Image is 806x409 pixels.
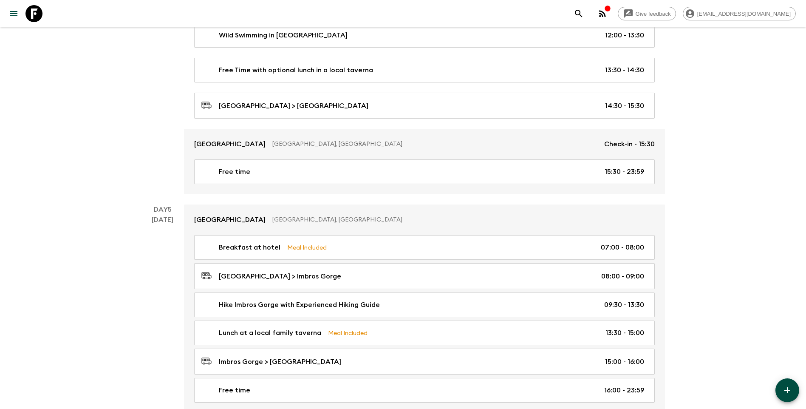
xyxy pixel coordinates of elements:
[604,139,655,149] p: Check-in - 15:30
[184,204,665,235] a: [GEOGRAPHIC_DATA][GEOGRAPHIC_DATA], [GEOGRAPHIC_DATA]
[570,5,587,22] button: search adventures
[219,328,321,338] p: Lunch at a local family taverna
[194,215,266,225] p: [GEOGRAPHIC_DATA]
[194,293,655,317] a: Hike Imbros Gorge with Experienced Hiking Guide09:30 - 13:30
[605,328,644,338] p: 13:30 - 15:00
[605,357,644,367] p: 15:00 - 16:00
[272,216,648,224] p: [GEOGRAPHIC_DATA], [GEOGRAPHIC_DATA]
[194,159,655,184] a: Free time15:30 - 23:59
[601,242,644,253] p: 07:00 - 08:00
[601,271,644,281] p: 08:00 - 09:00
[693,11,795,17] span: [EMAIL_ADDRESS][DOMAIN_NAME]
[219,101,368,111] p: [GEOGRAPHIC_DATA] > [GEOGRAPHIC_DATA]
[219,300,380,310] p: Hike Imbros Gorge with Experienced Hiking Guide
[287,243,327,252] p: Meal Included
[194,263,655,289] a: [GEOGRAPHIC_DATA] > Imbros Gorge08:00 - 09:00
[141,204,184,215] p: Day 5
[194,349,655,375] a: Imbros Gorge > [GEOGRAPHIC_DATA]15:00 - 16:00
[631,11,676,17] span: Give feedback
[194,321,655,345] a: Lunch at a local family tavernaMeal Included13:30 - 15:00
[605,65,644,75] p: 13:30 - 14:30
[683,7,796,20] div: [EMAIL_ADDRESS][DOMAIN_NAME]
[604,385,644,395] p: 16:00 - 23:59
[219,30,348,40] p: Wild Swimming in [GEOGRAPHIC_DATA]
[219,271,341,281] p: [GEOGRAPHIC_DATA] > Imbros Gorge
[184,129,665,159] a: [GEOGRAPHIC_DATA][GEOGRAPHIC_DATA], [GEOGRAPHIC_DATA]Check-in - 15:30
[605,167,644,177] p: 15:30 - 23:59
[194,235,655,260] a: Breakfast at hotelMeal Included07:00 - 08:00
[219,167,250,177] p: Free time
[272,140,597,148] p: [GEOGRAPHIC_DATA], [GEOGRAPHIC_DATA]
[618,7,676,20] a: Give feedback
[194,378,655,403] a: Free time16:00 - 23:59
[219,357,341,367] p: Imbros Gorge > [GEOGRAPHIC_DATA]
[194,93,655,119] a: [GEOGRAPHIC_DATA] > [GEOGRAPHIC_DATA]14:30 - 15:30
[194,23,655,48] a: Wild Swimming in [GEOGRAPHIC_DATA]12:00 - 13:30
[219,65,373,75] p: Free Time with optional lunch in a local taverna
[194,139,266,149] p: [GEOGRAPHIC_DATA]
[5,5,22,22] button: menu
[328,328,368,338] p: Meal Included
[219,385,250,395] p: Free time
[605,101,644,111] p: 14:30 - 15:30
[604,300,644,310] p: 09:30 - 13:30
[219,242,280,253] p: Breakfast at hotel
[605,30,644,40] p: 12:00 - 13:30
[194,58,655,82] a: Free Time with optional lunch in a local taverna13:30 - 14:30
